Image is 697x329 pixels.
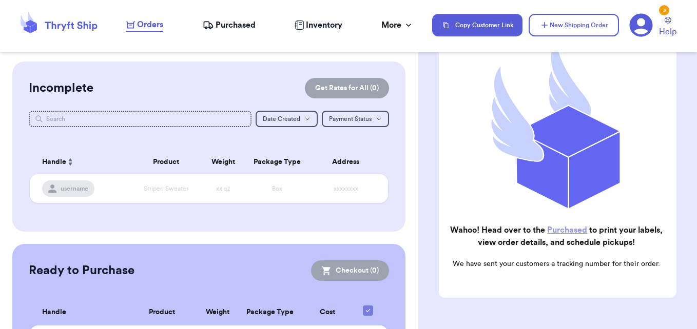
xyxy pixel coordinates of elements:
[659,5,669,15] div: 3
[295,19,342,31] a: Inventory
[629,13,653,37] a: 3
[263,116,300,122] span: Date Created
[256,111,318,127] button: Date Created
[447,224,666,249] h2: Wahoo! Head over to the to print your labels, view order details, and schedule pickups!
[309,150,389,174] th: Address
[329,116,372,122] span: Payment Status
[216,186,230,192] span: xx oz
[659,17,676,38] a: Help
[381,19,414,31] div: More
[66,156,74,168] button: Sort ascending
[305,78,389,98] button: Get Rates for All (0)
[322,111,389,127] button: Payment Status
[127,299,197,325] th: Product
[29,80,93,96] h2: Incomplete
[29,111,251,127] input: Search
[547,226,587,234] a: Purchased
[239,299,301,325] th: Package Type
[311,260,389,281] button: Checkout (0)
[197,299,239,325] th: Weight
[334,186,358,192] span: xxxxxxxx
[130,150,202,174] th: Product
[272,186,282,192] span: Box
[306,19,342,31] span: Inventory
[61,184,88,193] span: username
[659,26,676,38] span: Help
[245,150,309,174] th: Package Type
[301,299,354,325] th: Cost
[42,307,66,318] span: Handle
[137,18,163,31] span: Orders
[447,259,666,269] p: We have sent your customers a tracking number for their order.
[126,18,163,32] a: Orders
[29,262,134,279] h2: Ready to Purchase
[529,14,619,36] button: New Shipping Order
[144,186,188,192] span: Striped Sweater
[432,14,522,36] button: Copy Customer Link
[42,157,66,168] span: Handle
[203,19,256,31] a: Purchased
[202,150,245,174] th: Weight
[216,19,256,31] span: Purchased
